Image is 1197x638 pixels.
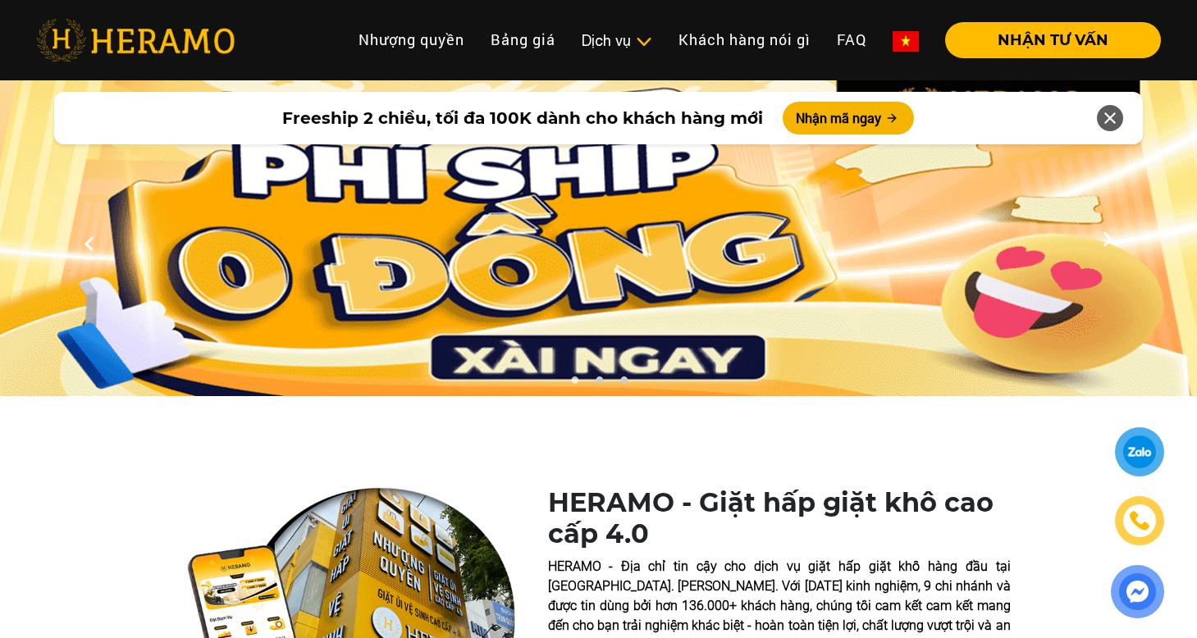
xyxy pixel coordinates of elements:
img: subToggleIcon [635,34,652,50]
a: FAQ [824,22,879,57]
a: Bảng giá [477,22,569,57]
button: 3 [615,376,632,392]
a: Khách hàng nói gì [665,22,824,57]
span: Freeship 2 chiều, tối đa 100K dành cho khách hàng mới [282,106,763,130]
button: Nhận mã ngay [783,102,914,134]
img: vn-flag.png [893,31,919,52]
img: phone-icon [1131,512,1149,530]
a: phone-icon [1117,499,1162,543]
a: Nhượng quyền [345,22,477,57]
button: 1 [566,376,583,392]
h1: HERAMO - Giặt hấp giặt khô cao cấp 4.0 [548,487,1011,550]
a: NHẬN TƯ VẤN [932,33,1161,48]
button: NHẬN TƯ VẤN [945,22,1161,58]
button: 2 [591,376,607,392]
img: heramo-logo.png [36,19,235,62]
div: Dịch vụ [582,30,652,52]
